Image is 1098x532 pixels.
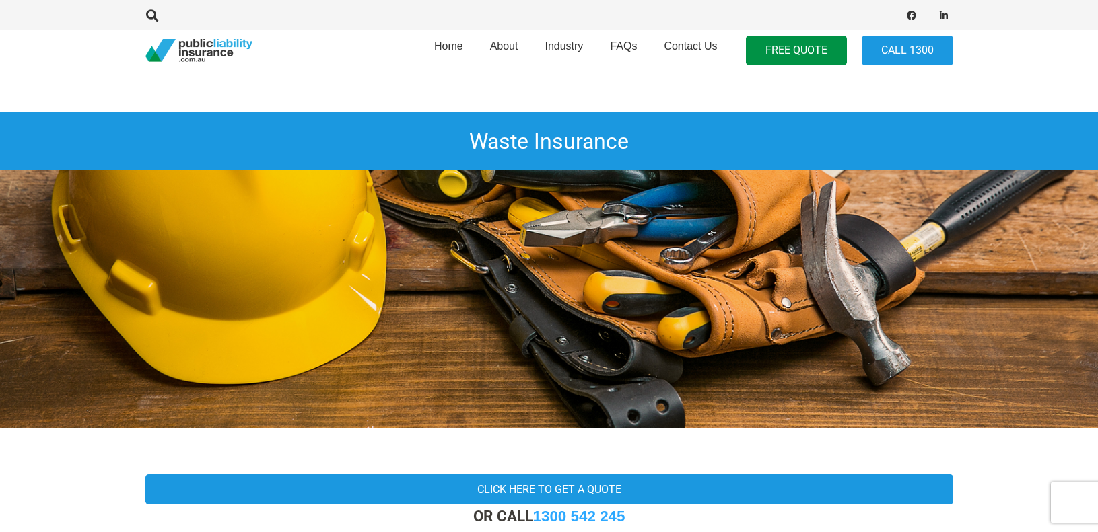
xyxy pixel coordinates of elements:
a: LinkedIn [934,6,953,25]
a: Contact Us [650,26,730,75]
a: FREE QUOTE [746,36,847,66]
span: Industry [545,40,583,52]
a: Search [139,9,166,22]
span: Home [434,40,463,52]
span: Contact Us [664,40,717,52]
a: Industry [531,26,596,75]
a: About [477,26,532,75]
span: FAQs [610,40,637,52]
span: About [490,40,518,52]
a: FAQs [596,26,650,75]
a: 1300 542 245 [533,508,625,525]
a: pli_logotransparent [145,39,252,63]
a: Click here to get a quote [145,474,953,504]
a: Facebook [902,6,921,25]
strong: OR CALL [473,507,625,525]
a: Call 1300 [862,36,953,66]
a: Home [421,26,477,75]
